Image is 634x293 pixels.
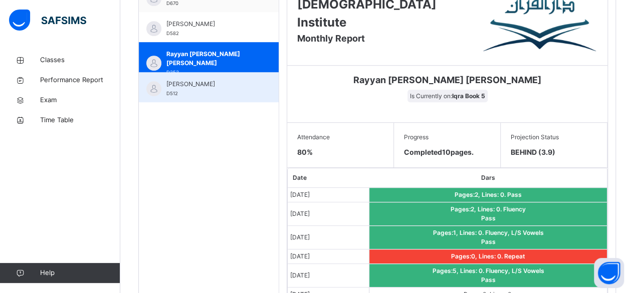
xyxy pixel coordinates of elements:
[504,252,525,260] span: Repeat
[290,271,310,279] span: [DATE]
[481,276,496,283] span: Pass
[290,210,310,217] span: [DATE]
[433,229,485,236] span: Pages: 1 , Lines: 0 .
[455,191,507,198] span: Pages: 2 , Lines: 0 .
[166,91,178,96] span: D512
[166,20,256,29] span: [PERSON_NAME]
[166,31,179,36] span: D582
[166,80,256,89] span: [PERSON_NAME]
[40,95,120,105] span: Exam
[407,90,488,102] span: Is Currently on:
[40,75,120,85] span: Performance Report
[486,267,544,274] span: Fluency, L/S Vowels
[290,252,310,260] span: [DATE]
[452,92,485,100] b: Iqra Book 5
[297,133,383,142] span: Attendance
[511,133,597,142] span: Projection Status
[503,205,526,213] span: Fluency
[295,73,600,87] span: Rayyan [PERSON_NAME] [PERSON_NAME]
[290,233,310,241] span: [DATE]
[451,252,504,260] span: Pages: 0 , Lines: 0 .
[481,214,496,222] span: Pass
[485,229,544,236] span: Fluency, L/S Vowels
[166,50,256,68] span: Rayyan [PERSON_NAME] [PERSON_NAME]
[594,258,624,288] button: Open asap
[297,148,313,156] span: 80 %
[9,10,86,31] img: safsims
[433,267,486,274] span: Pages: 5 , Lines: 0 .
[146,56,161,71] img: default.svg
[369,168,607,188] th: Dars
[146,21,161,36] img: default.svg
[40,115,120,125] span: Time Table
[511,147,597,157] span: BEHIND (3.9)
[40,55,120,65] span: Classes
[507,191,522,198] span: Pass
[297,33,365,44] span: Monthly Report
[404,148,474,156] span: Completed 10 pages.
[166,70,179,75] span: D353
[293,174,307,181] span: Date
[404,133,490,142] span: Progress
[146,81,161,96] img: default.svg
[481,238,496,245] span: Pass
[451,205,503,213] span: Pages: 2 , Lines: 0 .
[40,268,120,278] span: Help
[166,1,178,6] span: D670
[290,191,310,198] span: [DATE]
